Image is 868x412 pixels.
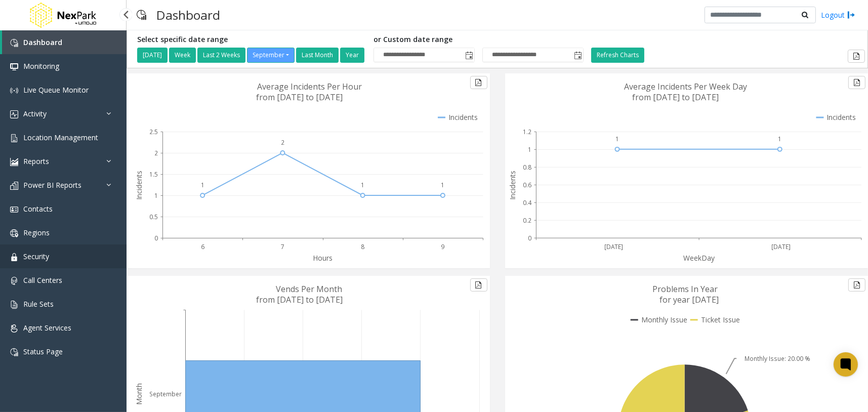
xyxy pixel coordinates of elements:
img: 'icon' [10,63,18,71]
button: Last 2 Weeks [197,48,245,63]
img: 'icon' [10,39,18,47]
text: 0 [528,234,531,242]
button: Last Month [296,48,339,63]
text: 0.8 [523,163,531,172]
text: Average Incidents Per Hour [258,81,362,92]
span: Contacts [23,204,53,214]
text: 1 [615,135,619,143]
text: 1.2 [523,128,531,136]
text: 1.5 [149,170,158,179]
text: from [DATE] to [DATE] [257,294,343,305]
text: 1 [154,191,158,200]
button: Export to pdf [848,50,865,63]
button: Year [340,48,364,63]
img: logout [847,10,855,20]
button: Week [169,48,196,63]
button: [DATE] [137,48,168,63]
span: Power BI Reports [23,180,81,190]
span: Dashboard [23,37,62,47]
h3: Dashboard [151,3,225,27]
text: [DATE] [771,242,791,251]
span: Toggle popup [572,48,583,62]
img: 'icon' [10,301,18,309]
text: 8 [361,242,364,251]
text: WeekDay [683,253,715,263]
img: 'icon' [10,110,18,118]
text: 2 [154,149,158,157]
text: 2 [281,138,284,147]
text: 0.6 [523,181,531,189]
img: 'icon' [10,182,18,190]
text: [DATE] [604,242,623,251]
text: 9 [441,242,444,251]
text: 1 [778,135,781,143]
text: September [149,390,182,399]
text: from [DATE] to [DATE] [632,92,719,103]
text: Problems In Year [652,283,718,295]
button: Export to pdf [848,278,865,292]
text: Average Incidents Per Week Day [624,81,747,92]
text: 6 [201,242,204,251]
img: pageIcon [137,3,146,27]
text: Incidents [508,171,517,200]
text: 1 [201,181,204,189]
img: 'icon' [10,87,18,95]
img: 'icon' [10,253,18,261]
span: Toggle popup [463,48,474,62]
button: Refresh Charts [591,48,644,63]
span: Regions [23,228,50,237]
span: Live Queue Monitor [23,85,89,95]
span: Call Centers [23,275,62,285]
button: Export to pdf [848,76,865,89]
span: Status Page [23,347,63,356]
text: from [DATE] to [DATE] [257,92,343,103]
text: for year [DATE] [659,294,719,305]
span: Security [23,252,49,261]
button: September [247,48,295,63]
text: Vends Per Month [276,283,343,295]
text: 7 [281,242,284,251]
button: Export to pdf [470,76,487,89]
text: 0.4 [523,198,532,207]
text: Hours [313,253,333,263]
h5: or Custom date range [374,35,584,44]
img: 'icon' [10,134,18,142]
text: 2.5 [149,128,158,136]
a: Logout [821,10,855,20]
text: Month [134,384,144,405]
img: 'icon' [10,158,18,166]
span: Agent Services [23,323,71,333]
text: Incidents [134,171,144,200]
text: 1 [441,181,444,189]
text: 1 [361,181,364,189]
text: 0.2 [523,216,531,225]
img: 'icon' [10,324,18,333]
text: 0 [154,234,158,242]
span: Location Management [23,133,98,142]
span: Rule Sets [23,299,54,309]
img: 'icon' [10,348,18,356]
img: 'icon' [10,277,18,285]
text: 0.5 [149,213,158,221]
span: Activity [23,109,47,118]
text: 1 [528,145,531,154]
span: Monitoring [23,61,59,71]
text: Monthly Issue: 20.00 % [745,354,810,363]
span: Reports [23,156,49,166]
button: Export to pdf [470,278,487,292]
a: Dashboard [2,30,127,54]
img: 'icon' [10,229,18,237]
img: 'icon' [10,205,18,214]
h5: Select specific date range [137,35,366,44]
